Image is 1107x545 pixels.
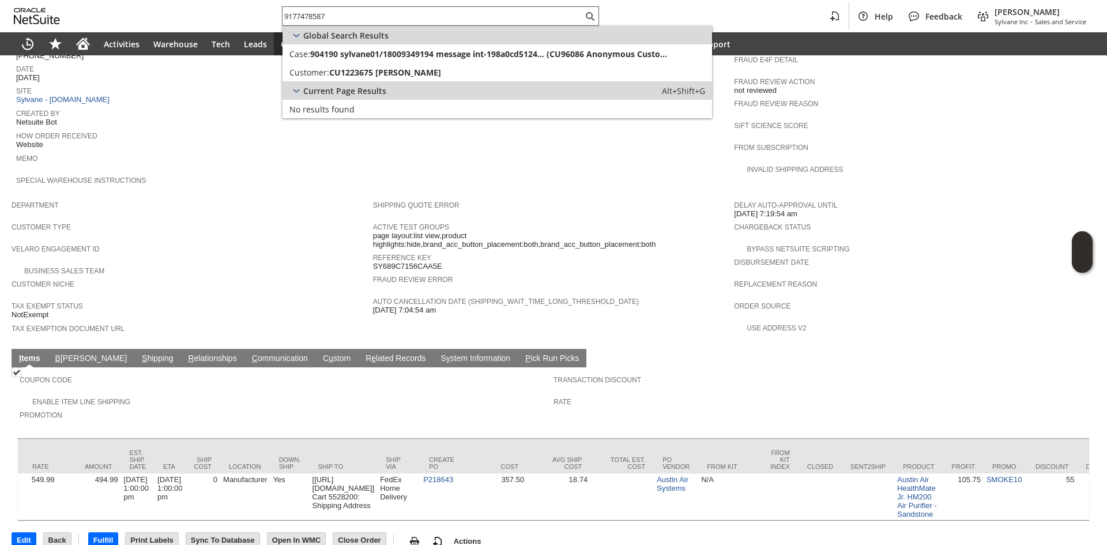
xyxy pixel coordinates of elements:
[249,354,311,364] a: Communication
[734,144,808,152] a: From Subscription
[121,473,155,520] td: [DATE] 1:00:00 pm
[734,100,818,108] a: Fraud Review Reason
[1035,17,1086,26] span: Sales and Service
[21,37,35,51] svg: Recent Records
[377,473,420,520] td: FedEx Home Delivery
[3,463,49,470] div: Rate
[289,67,329,78] span: Customer:
[12,223,71,231] a: Customer Type
[747,245,849,253] a: Bypass NetSuite Scripting
[472,463,518,470] div: Cost
[850,463,886,470] div: Sent2Ship
[186,354,240,364] a: Relationships
[734,122,808,130] a: Sift Science Score
[24,267,104,275] a: Business Sales Team
[12,201,59,209] a: Department
[438,354,513,364] a: System Information
[19,354,21,363] span: I
[734,209,797,219] span: [DATE] 7:19:54 am
[12,310,48,320] span: NotExempt
[283,9,583,23] input: Search
[734,280,817,288] a: Replacement reason
[52,354,130,364] a: B[PERSON_NAME]
[925,11,962,22] span: Feedback
[185,473,220,520] td: 0
[662,85,705,96] span: Alt+Shift+G
[142,354,147,363] span: S
[373,201,460,209] a: Shipping Quote Error
[163,463,176,470] div: ETA
[583,9,597,23] svg: Search
[734,258,809,266] a: Disbursement Date
[252,354,258,363] span: C
[464,473,527,520] td: 357.50
[807,463,833,470] div: Closed
[270,473,310,520] td: Yes
[283,44,712,63] a: Case:904190 sylvane01/18009349194 message int-198a0cd5124... (CU96086 Anonymous Customer)Edit:
[329,67,441,78] span: CU1223675 [PERSON_NAME]
[875,11,893,22] span: Help
[943,473,984,520] td: 105.75
[244,39,267,50] span: Leads
[1030,17,1033,26] span: -
[220,473,270,520] td: Manufacturer
[194,456,212,470] div: Ship Cost
[58,473,121,520] td: 494.99
[734,56,798,64] a: Fraud E4F Detail
[386,456,412,470] div: Ship Via
[525,354,530,363] span: P
[55,354,61,363] span: B
[522,354,582,364] a: Pick Run Picks
[212,39,230,50] span: Tech
[698,39,731,50] span: Support
[16,354,43,364] a: Items
[952,463,975,470] div: Profit
[130,449,146,470] div: Est. Ship Date
[146,32,205,55] a: Warehouse
[423,475,453,484] a: P218643
[97,32,146,55] a: Activities
[16,65,34,73] a: Date
[599,456,645,470] div: Total Est. Cost
[48,37,62,51] svg: Shortcuts
[363,354,428,364] a: Related Records
[747,324,806,332] a: Use Address V2
[16,155,37,163] a: Memo
[536,456,582,470] div: Avg Ship Cost
[1072,231,1093,273] iframe: Click here to launch Oracle Guided Learning Help Panel
[16,110,60,118] a: Created By
[373,306,436,315] span: [DATE] 7:04:54 am
[553,376,641,384] a: Transaction Discount
[373,254,431,262] a: Reference Key
[289,48,310,59] span: Case:
[16,73,40,82] span: [DATE]
[995,6,1086,17] span: [PERSON_NAME]
[16,87,32,95] a: Site
[12,280,74,288] a: Customer Niche
[155,473,185,520] td: [DATE] 1:00:00 pm
[553,398,571,406] a: Rate
[16,140,43,149] span: Website
[66,463,112,470] div: Amount
[897,475,937,518] a: Austin Air HealthMate Jr. HM200 Air Purifier - Sandstone
[289,104,355,115] span: No results found
[104,39,140,50] span: Activities
[12,367,21,377] img: Checked
[691,32,737,55] a: Support
[303,85,386,96] span: Current Page Results
[281,39,337,50] span: Opportunities
[734,86,777,95] span: not reviewed
[373,298,639,306] a: Auto Cancellation Date (shipping_wait_time_long_threshold_date)
[734,201,837,209] a: Delay Auto-Approval Until
[310,473,378,520] td: [[URL][DOMAIN_NAME]] Cart 5528200: Shipping Address
[698,473,762,520] td: N/A
[16,176,146,185] a: Special Warehouse Instructions
[20,376,72,384] a: Coupon Code
[303,30,389,41] span: Global Search Results
[903,463,934,470] div: Product
[32,398,130,406] a: Enable Item Line Shipping
[189,354,194,363] span: R
[770,449,790,470] div: From Kit Index
[373,231,729,249] span: page layout:list view,product highlights:hide,brand_acc_button_placement:both,brand_acc_button_pl...
[329,354,333,363] span: u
